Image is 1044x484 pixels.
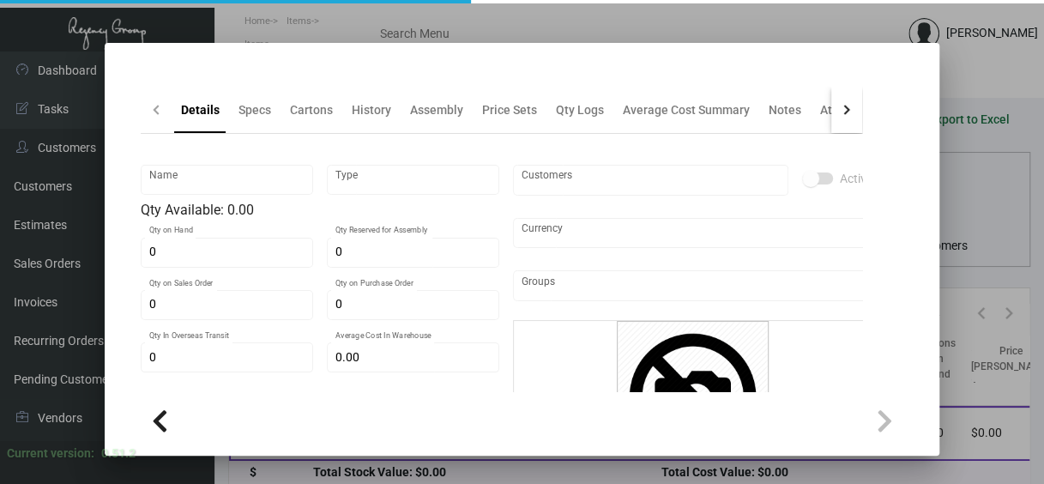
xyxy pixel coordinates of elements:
div: 0.51.2 [101,445,136,463]
span: Active [840,168,872,189]
input: Add new.. [522,279,864,293]
div: Qty Logs [556,101,604,119]
div: Price Sets [482,101,537,119]
div: Current version: [7,445,94,463]
div: Cartons [290,101,333,119]
input: Add new.. [522,173,780,187]
div: Attachments [820,101,890,119]
div: Details [181,101,220,119]
div: Qty Available: 0.00 [141,200,499,221]
div: Specs [238,101,271,119]
div: History [352,101,391,119]
div: Average Cost Summary [623,101,750,119]
div: Assembly [410,101,463,119]
div: Notes [769,101,801,119]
